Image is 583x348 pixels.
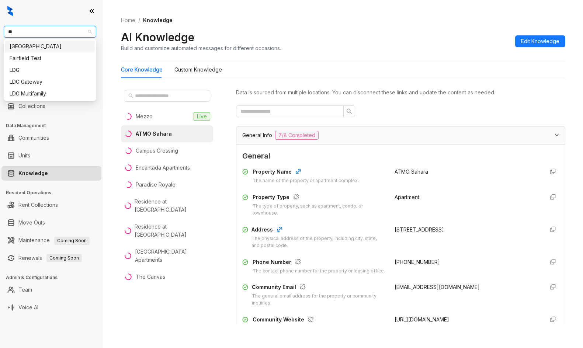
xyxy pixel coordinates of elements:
div: Community Website [253,316,366,325]
div: Fairfield Test [10,54,90,62]
h3: Data Management [6,122,103,129]
span: Apartment [395,194,419,200]
button: Edit Knowledge [515,35,565,47]
div: LDG Multifamily [5,88,95,100]
a: Units [18,148,30,163]
h3: Admin & Configurations [6,274,103,281]
h2: AI Knowledge [121,30,194,44]
span: Knowledge [143,17,173,23]
li: Move Outs [1,215,101,230]
div: Paradise Royale [136,181,176,189]
span: General Info [242,131,272,139]
div: Fairfield Test [5,52,95,64]
div: The general email address for the property or community inquiries. [252,293,386,307]
a: Rent Collections [18,198,58,212]
li: Collections [1,99,101,114]
div: LDG Gateway [5,76,95,88]
span: Edit Knowledge [521,37,559,45]
div: The name of the property or apartment complex. [253,177,359,184]
a: RenewalsComing Soon [18,251,82,265]
a: Home [119,16,137,24]
div: The physical address of the property, including city, state, and postal code. [251,235,386,249]
li: Communities [1,130,101,145]
div: [STREET_ADDRESS] [395,226,538,234]
div: Core Knowledge [121,66,163,74]
div: LDG Gateway [10,78,90,86]
li: / [138,16,140,24]
li: Leads [1,49,101,64]
div: Mezzo [136,112,153,121]
div: Residence at [GEOGRAPHIC_DATA] [135,198,210,214]
div: Build and customize automated messages for different occasions. [121,44,281,52]
span: search [128,93,133,98]
div: The Canvas [136,273,165,281]
div: Encantada Apartments [136,164,190,172]
a: Move Outs [18,215,45,230]
div: Residence at [GEOGRAPHIC_DATA] [135,223,210,239]
div: Property Type [253,193,386,203]
li: Leasing [1,81,101,96]
h3: Resident Operations [6,189,103,196]
div: Fairfield [5,41,95,52]
li: Rent Collections [1,198,101,212]
span: ATMO Sahara [395,168,428,175]
span: [PHONE_NUMBER] [395,259,440,265]
div: General Info7/8 Completed [236,126,565,144]
div: LDG [5,64,95,76]
span: 7/8 Completed [275,131,319,140]
li: Voice AI [1,300,101,315]
div: [GEOGRAPHIC_DATA] Apartments [135,248,210,264]
span: search [346,108,352,114]
div: Address [251,226,386,235]
div: ATMO Sahara [136,130,172,138]
span: General [242,150,559,162]
li: Knowledge [1,166,101,181]
li: Team [1,282,101,297]
a: Communities [18,130,49,145]
li: Renewals [1,251,101,265]
a: Knowledge [18,166,48,181]
img: logo [7,6,13,16]
li: Maintenance [1,233,101,248]
span: expanded [555,133,559,137]
span: Coming Soon [46,254,82,262]
div: Custom Knowledge [174,66,222,74]
div: Campus Crossing [136,147,178,155]
span: [EMAIL_ADDRESS][DOMAIN_NAME] [395,284,480,290]
span: Coming Soon [54,237,90,245]
div: LDG [10,66,90,74]
div: Community Email [252,283,386,293]
span: [URL][DOMAIN_NAME] [395,316,449,323]
a: Collections [18,99,45,114]
div: Data is sourced from multiple locations. You can disconnect these links and update the content as... [236,88,565,97]
span: Live [194,112,210,121]
a: Voice AI [18,300,38,315]
div: The type of property, such as apartment, condo, or townhouse. [253,203,386,217]
div: LDG Multifamily [10,90,90,98]
div: Phone Number [253,258,385,268]
li: Units [1,148,101,163]
div: The contact phone number for the property or leasing office. [253,268,385,275]
a: Team [18,282,32,297]
div: Property Name [253,168,359,177]
div: [GEOGRAPHIC_DATA] [10,42,90,51]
